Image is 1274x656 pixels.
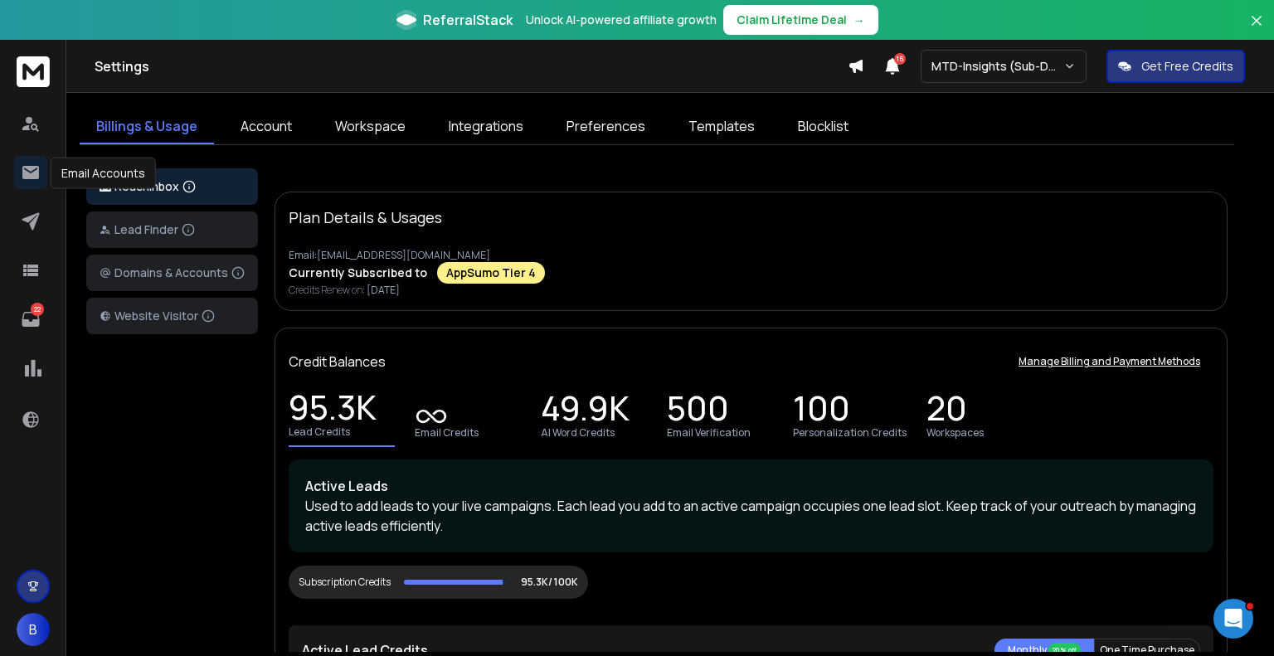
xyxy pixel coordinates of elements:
[541,426,615,440] p: AI Word Credits
[723,5,878,35] button: Claim Lifetime Deal→
[17,613,50,646] button: B
[1106,50,1245,83] button: Get Free Credits
[437,262,545,284] div: AppSumo Tier 4
[86,255,258,291] button: Domains & Accounts
[931,58,1063,75] p: MTD-Insights (Sub-Domains)
[289,206,442,229] p: Plan Details & Usages
[86,298,258,334] button: Website Visitor
[289,399,377,422] p: 95.3K
[86,211,258,248] button: Lead Finder
[1141,58,1233,75] p: Get Free Credits
[224,109,309,144] a: Account
[521,576,578,589] p: 95.3K/ 100K
[289,284,1213,297] p: Credits Renew on:
[1019,355,1200,368] p: Manage Billing and Payment Methods
[289,352,386,372] p: Credit Balances
[432,109,540,144] a: Integrations
[541,400,630,423] p: 49.9K
[415,426,479,440] p: Email Credits
[367,283,400,297] span: [DATE]
[31,303,44,316] p: 22
[14,303,47,336] a: 22
[299,576,391,589] div: Subscription Credits
[305,476,1197,496] p: Active Leads
[550,109,662,144] a: Preferences
[894,53,906,65] span: 15
[423,10,513,30] span: ReferralStack
[1246,10,1267,50] button: Close banner
[1213,599,1253,639] iframe: Intercom live chat
[793,400,850,423] p: 100
[95,56,848,76] h1: Settings
[667,400,729,423] p: 500
[526,12,717,28] p: Unlock AI-powered affiliate growth
[926,426,984,440] p: Workspaces
[781,109,865,144] a: Blocklist
[86,168,258,205] button: ReachInbox
[289,265,427,281] p: Currently Subscribed to
[926,400,967,423] p: 20
[318,109,422,144] a: Workspace
[853,12,865,28] span: →
[305,496,1197,536] p: Used to add leads to your live campaigns. Each lead you add to an active campaign occupies one le...
[1005,345,1213,378] button: Manage Billing and Payment Methods
[667,426,751,440] p: Email Verification
[289,425,350,439] p: Lead Credits
[793,426,907,440] p: Personalization Credits
[672,109,771,144] a: Templates
[80,109,214,144] a: Billings & Usage
[289,249,1213,262] p: Email: [EMAIL_ADDRESS][DOMAIN_NAME]
[51,158,156,189] div: Email Accounts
